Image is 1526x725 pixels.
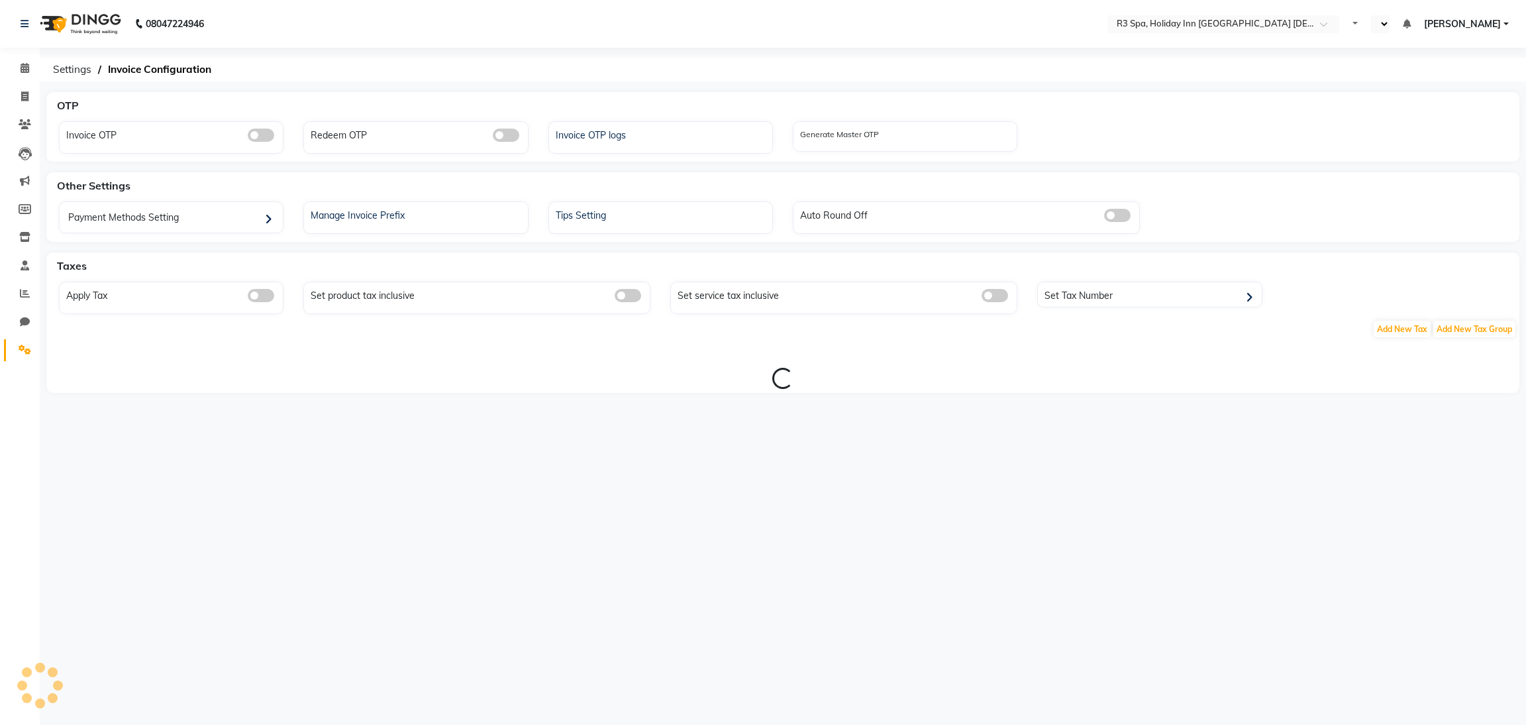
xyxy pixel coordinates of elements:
[146,5,204,42] b: 08047224946
[307,286,650,303] div: Set product tax inclusive
[800,129,879,140] label: Generate Master OTP
[549,205,772,223] a: Tips Setting
[307,205,527,223] div: Manage Invoice Prefix
[1372,323,1432,335] a: Add New Tax
[34,5,125,42] img: logo
[552,205,772,223] div: Tips Setting
[1424,17,1501,31] span: [PERSON_NAME]
[63,205,283,233] div: Payment Methods Setting
[549,125,772,142] a: Invoice OTP logs
[797,205,1139,223] div: Auto Round Off
[1041,286,1261,306] div: Set Tax Number
[1433,321,1515,337] span: Add New Tax Group
[1432,323,1517,335] a: Add New Tax Group
[1374,321,1431,337] span: Add New Tax
[101,58,218,82] span: Invoice Configuration
[63,125,283,142] div: Invoice OTP
[63,286,283,303] div: Apply Tax
[674,286,1017,303] div: Set service tax inclusive
[307,125,527,142] div: Redeem OTP
[46,58,98,82] span: Settings
[304,205,527,223] a: Manage Invoice Prefix
[552,125,772,142] div: Invoice OTP logs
